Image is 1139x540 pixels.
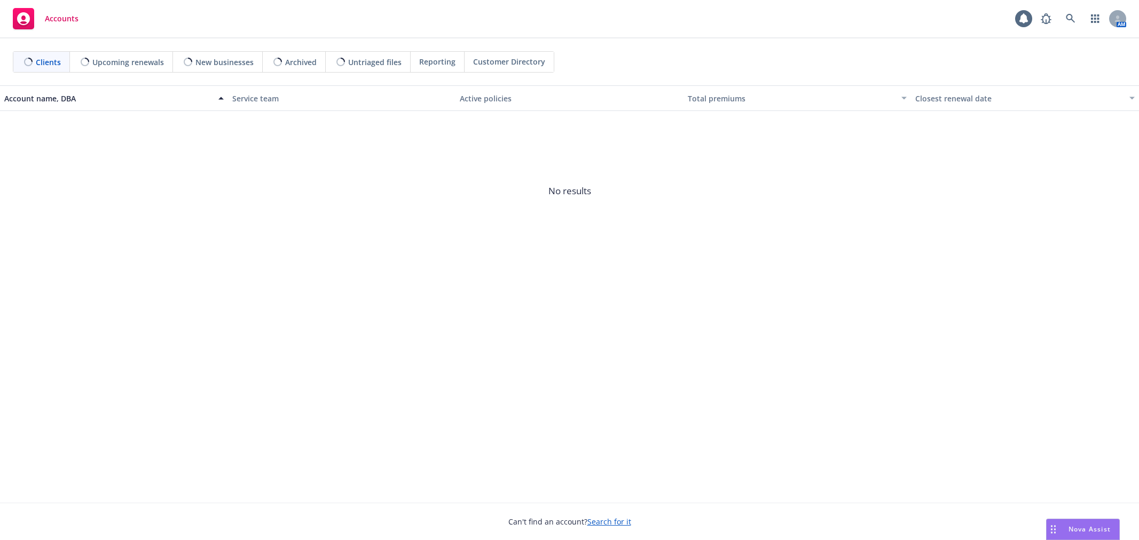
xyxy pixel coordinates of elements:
span: Reporting [419,56,455,67]
span: Clients [36,57,61,68]
span: Archived [285,57,317,68]
button: Total premiums [684,85,912,111]
a: Report a Bug [1035,8,1057,29]
a: Search [1060,8,1081,29]
button: Nova Assist [1046,519,1120,540]
span: Nova Assist [1069,525,1111,534]
button: Service team [228,85,456,111]
span: Can't find an account? [508,516,631,527]
a: Accounts [9,4,83,34]
div: Active policies [460,93,679,104]
a: Search for it [587,517,631,527]
div: Service team [232,93,452,104]
div: Drag to move [1047,519,1060,539]
button: Closest renewal date [911,85,1139,111]
a: Switch app [1085,8,1106,29]
button: Active policies [455,85,684,111]
span: New businesses [195,57,254,68]
span: Upcoming renewals [92,57,164,68]
span: Customer Directory [473,56,545,67]
div: Closest renewal date [915,93,1123,104]
div: Account name, DBA [4,93,212,104]
div: Total premiums [688,93,896,104]
span: Untriaged files [348,57,402,68]
span: Accounts [45,14,78,23]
